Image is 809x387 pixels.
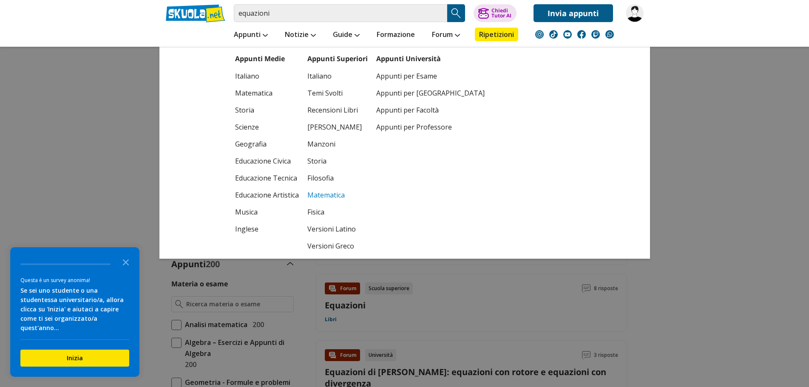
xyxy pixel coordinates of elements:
[235,85,299,102] a: Matematica
[232,28,270,43] a: Appunti
[474,4,517,22] button: ChiediTutor AI
[307,68,368,85] a: Italiano
[475,28,518,41] a: Ripetizioni
[549,30,558,39] img: tiktok
[563,30,572,39] img: youtube
[307,153,368,169] a: Storia
[307,169,368,186] a: Filosofia
[376,119,485,136] a: Appunti per Professore
[234,4,447,22] input: Cerca appunti, riassunti o versioni
[307,186,368,203] a: Matematica
[235,119,299,136] a: Scienze
[577,30,586,39] img: facebook
[235,186,299,203] a: Educazione Artistica
[307,203,368,220] a: Fisica
[235,220,299,237] a: Inglese
[20,286,129,333] div: Se sei uno studente o una studentessa universitario/a, allora clicca su 'Inizia' e aiutaci a capi...
[235,54,285,63] a: Appunti Medie
[235,203,299,220] a: Musica
[447,4,465,22] button: Search Button
[307,136,368,153] a: Manzoni
[376,102,485,119] a: Appunti per Facoltà
[235,136,299,153] a: Geografia
[20,350,129,367] button: Inizia
[20,276,129,284] div: Questa è un survey anonima!
[376,54,441,63] a: Appunti Università
[450,7,463,20] img: Cerca appunti, riassunti o versioni
[307,119,368,136] a: [PERSON_NAME]
[430,28,462,43] a: Forum
[376,85,485,102] a: Appunti per [GEOGRAPHIC_DATA]
[376,68,485,85] a: Appunti per Esame
[605,30,614,39] img: WhatsApp
[307,102,368,119] a: Recensioni Libri
[534,4,613,22] a: Invia appunti
[375,28,417,43] a: Formazione
[535,30,544,39] img: instagram
[626,4,644,22] img: elena.carrera76
[491,8,511,18] div: Chiedi Tutor AI
[307,237,368,254] a: Versioni Greco
[331,28,362,43] a: Guide
[307,220,368,237] a: Versioni Latino
[10,247,139,377] div: Survey
[307,54,368,63] a: Appunti Superiori
[283,28,318,43] a: Notizie
[235,102,299,119] a: Storia
[307,85,368,102] a: Temi Svolti
[235,169,299,186] a: Educazione Tecnica
[117,253,134,270] button: Close the survey
[591,30,600,39] img: twitch
[235,68,299,85] a: Italiano
[235,153,299,169] a: Educazione Civica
